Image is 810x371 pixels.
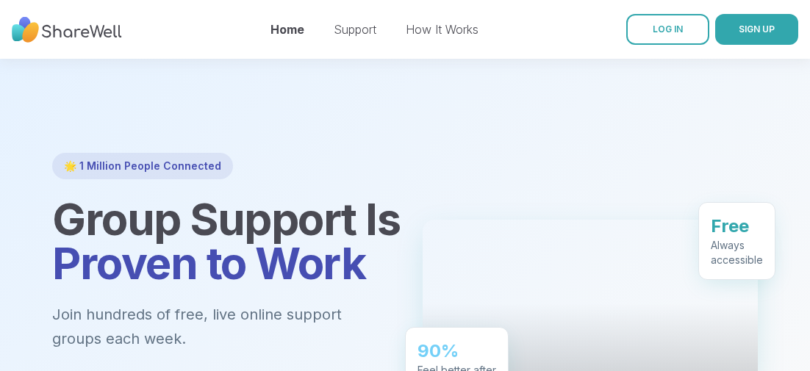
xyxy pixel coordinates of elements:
div: Always accessible [711,237,763,267]
a: LOG IN [626,14,709,45]
a: Support [334,22,376,37]
div: 🌟 1 Million People Connected [52,153,233,179]
span: LOG IN [653,24,683,35]
img: ShareWell Nav Logo [12,10,122,50]
h1: Group Support Is [52,197,387,285]
button: SIGN UP [715,14,798,45]
span: Proven to Work [52,237,365,289]
a: How It Works [406,22,479,37]
p: Join hundreds of free, live online support groups each week. [52,303,387,350]
a: Home [270,22,304,37]
div: 90% [417,339,496,362]
span: SIGN UP [739,24,775,35]
div: Free [711,214,763,237]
